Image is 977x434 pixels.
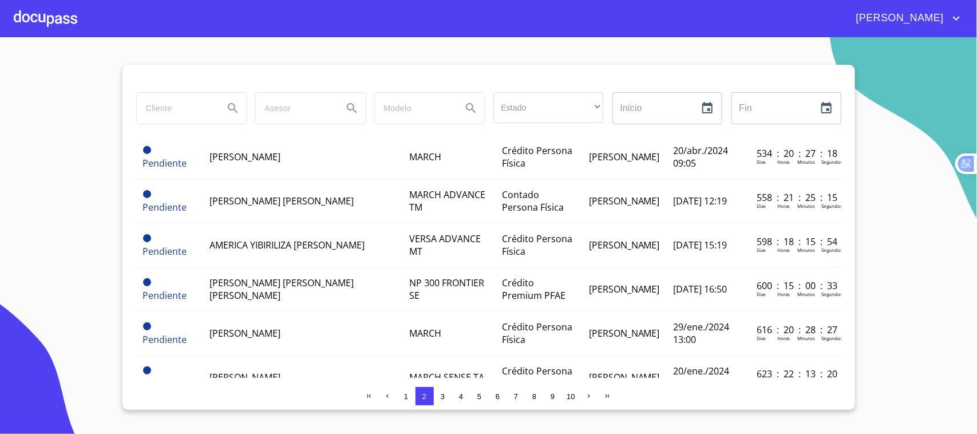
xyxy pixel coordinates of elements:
span: [PERSON_NAME] [589,371,660,384]
span: [PERSON_NAME] [209,151,280,163]
div: ​ [493,92,603,123]
span: Pendiente [143,366,151,374]
button: Search [219,94,247,122]
span: Pendiente [143,201,187,214]
span: Crédito Persona Física [502,232,572,258]
span: 5 [477,392,481,401]
span: [PERSON_NAME] [589,283,660,295]
p: 600 : 15 : 00 : 33 [757,279,834,292]
span: [DATE] 16:50 [674,283,727,295]
span: 3 [441,392,445,401]
button: 9 [544,387,562,405]
p: Horas [777,159,790,165]
input: search [256,93,334,124]
span: 20/ene./2024 15:59 [674,365,730,390]
span: Pendiente [143,190,151,198]
span: MARCH SENSE TA [409,371,484,384]
span: Pendiente [143,377,187,390]
button: 4 [452,387,470,405]
span: [PERSON_NAME] [589,195,660,207]
p: Minutos [797,247,815,253]
span: [DATE] 12:19 [674,195,727,207]
span: 10 [567,392,575,401]
span: [PERSON_NAME] [589,327,660,340]
p: Horas [777,335,790,341]
p: Dias [757,335,766,341]
span: Pendiente [143,234,151,242]
p: Dias [757,203,766,209]
span: [PERSON_NAME] [209,371,280,384]
span: Pendiente [143,146,151,154]
span: Pendiente [143,333,187,346]
span: NP 300 FRONTIER SE [409,277,484,302]
span: Pendiente [143,157,187,169]
span: VERSA ADVANCE MT [409,232,481,258]
p: Dias [757,159,766,165]
span: 7 [514,392,518,401]
p: Segundos [821,247,842,253]
p: Minutos [797,335,815,341]
p: Horas [777,291,790,297]
span: 20/abr./2024 09:05 [674,144,729,169]
span: Crédito Persona Física [502,365,572,390]
p: Horas [777,247,790,253]
span: 8 [532,392,536,401]
input: search [137,93,215,124]
span: [DATE] 15:19 [674,239,727,251]
span: Crédito Persona Física [502,321,572,346]
span: MARCH ADVANCE TM [409,188,485,214]
p: 534 : 20 : 27 : 18 [757,147,834,160]
span: [PERSON_NAME] [848,9,950,27]
button: 5 [470,387,489,405]
button: Search [457,94,485,122]
span: Crédito Premium PFAE [502,277,565,302]
span: 9 [551,392,555,401]
span: [PERSON_NAME] [PERSON_NAME] [PERSON_NAME] [209,277,354,302]
span: 4 [459,392,463,401]
p: 616 : 20 : 28 : 27 [757,323,834,336]
span: Contado Persona Física [502,188,564,214]
p: Minutos [797,203,815,209]
span: Pendiente [143,278,151,286]
button: account of current user [848,9,963,27]
span: Pendiente [143,245,187,258]
p: 558 : 21 : 25 : 15 [757,191,834,204]
button: Search [338,94,366,122]
p: Minutos [797,291,815,297]
p: Segundos [821,335,842,341]
button: 6 [489,387,507,405]
p: Minutos [797,159,815,165]
p: Horas [777,203,790,209]
button: 3 [434,387,452,405]
span: [PERSON_NAME] [209,327,280,340]
span: MARCH [409,151,441,163]
span: MARCH [409,327,441,340]
p: Segundos [821,291,842,297]
button: 8 [525,387,544,405]
p: Segundos [821,159,842,165]
input: search [375,93,453,124]
span: 29/ene./2024 13:00 [674,321,730,346]
span: Pendiente [143,322,151,330]
span: 6 [496,392,500,401]
span: [PERSON_NAME] [589,239,660,251]
p: Dias [757,247,766,253]
p: 598 : 18 : 15 : 54 [757,235,834,248]
p: 623 : 22 : 13 : 20 [757,368,834,380]
span: Pendiente [143,289,187,302]
span: [PERSON_NAME] [589,151,660,163]
span: Crédito Persona Física [502,144,572,169]
span: [PERSON_NAME] [PERSON_NAME] [209,195,354,207]
button: 1 [397,387,416,405]
button: 7 [507,387,525,405]
button: 2 [416,387,434,405]
button: 10 [562,387,580,405]
p: Segundos [821,203,842,209]
p: Dias [757,291,766,297]
span: AMERICA YIBIRILIZA [PERSON_NAME] [209,239,365,251]
span: 1 [404,392,408,401]
span: 2 [422,392,426,401]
